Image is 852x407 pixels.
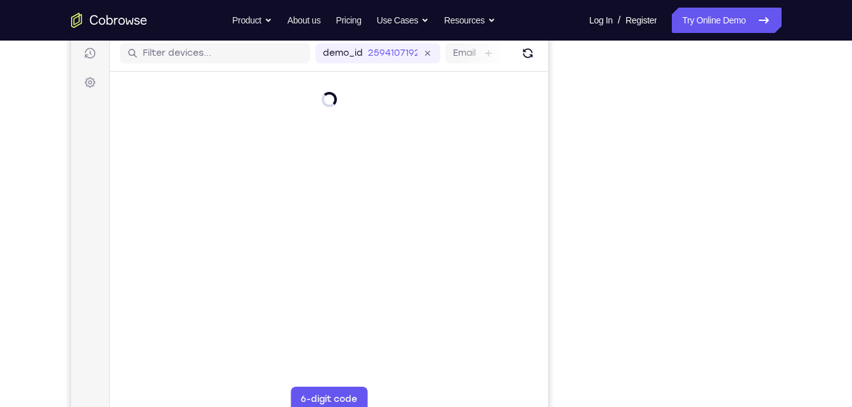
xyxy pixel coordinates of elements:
[220,382,296,407] button: 6-digit code
[287,8,320,33] a: About us
[72,42,232,55] input: Filter devices...
[618,13,620,28] span: /
[589,8,613,33] a: Log In
[336,8,361,33] a: Pricing
[444,8,495,33] button: Resources
[377,8,429,33] button: Use Cases
[252,42,292,55] label: demo_id
[382,42,405,55] label: Email
[626,8,657,33] a: Register
[71,13,147,28] a: Go to the home page
[447,38,467,58] button: Refresh
[232,8,272,33] button: Product
[672,8,781,33] a: Try Online Demo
